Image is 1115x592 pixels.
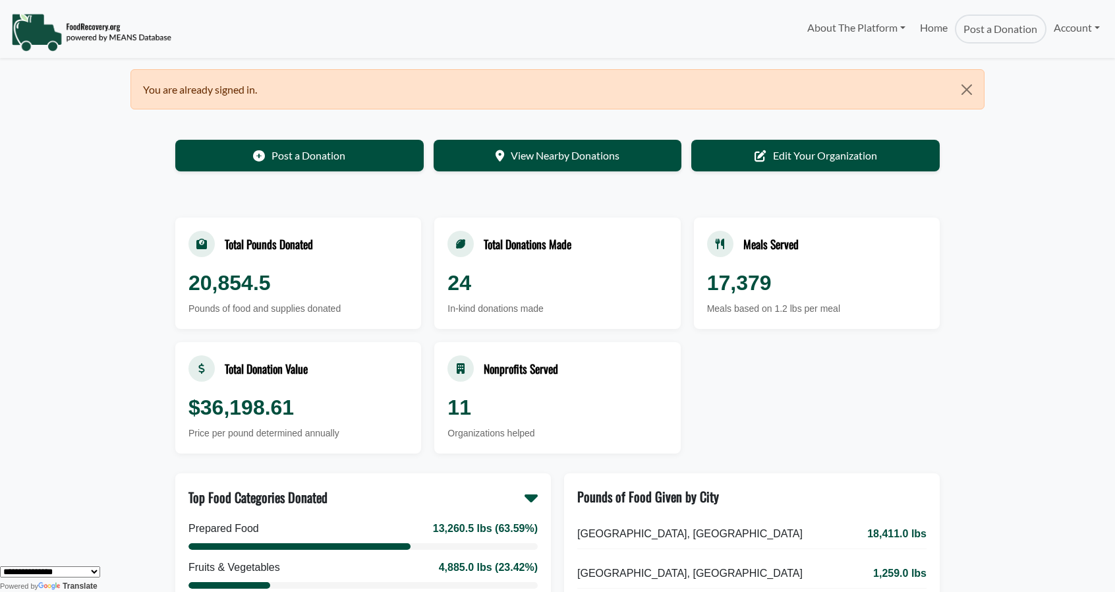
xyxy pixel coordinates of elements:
[225,360,308,377] div: Total Donation Value
[175,140,424,171] a: Post a Donation
[188,560,280,576] div: Fruits & Vegetables
[691,140,940,171] a: Edit Your Organization
[188,487,328,507] div: Top Food Categories Donated
[577,526,803,542] span: [GEOGRAPHIC_DATA], [GEOGRAPHIC_DATA]
[955,15,1046,44] a: Post a Donation
[38,582,63,591] img: Google Translate
[577,487,719,506] div: Pounds of Food Given by City
[707,267,927,299] div: 17,379
[188,392,408,423] div: $36,198.61
[447,392,667,423] div: 11
[447,427,667,440] div: Organizations helped
[799,15,912,41] a: About The Platform
[743,235,799,252] div: Meals Served
[950,70,984,109] button: Close
[38,581,98,591] a: Translate
[225,235,313,252] div: Total Pounds Donated
[447,302,667,316] div: In-kind donations made
[130,69,985,109] div: You are already signed in.
[188,427,408,440] div: Price per pound determined annually
[11,13,171,52] img: NavigationLogo_FoodRecovery-91c16205cd0af1ed486a0f1a7774a6544ea792ac00100771e7dd3ec7c0e58e41.png
[707,302,927,316] div: Meals based on 1.2 lbs per meal
[867,526,927,542] span: 18,411.0 lbs
[447,267,667,299] div: 24
[439,560,538,576] div: 4,885.0 lbs (23.42%)
[434,140,682,171] a: View Nearby Donations
[188,302,408,316] div: Pounds of food and supplies donated
[188,267,408,299] div: 20,854.5
[188,521,259,537] div: Prepared Food
[913,15,955,44] a: Home
[1046,15,1107,41] a: Account
[433,521,538,537] div: 13,260.5 lbs (63.59%)
[484,360,558,377] div: Nonprofits Served
[484,235,571,252] div: Total Donations Made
